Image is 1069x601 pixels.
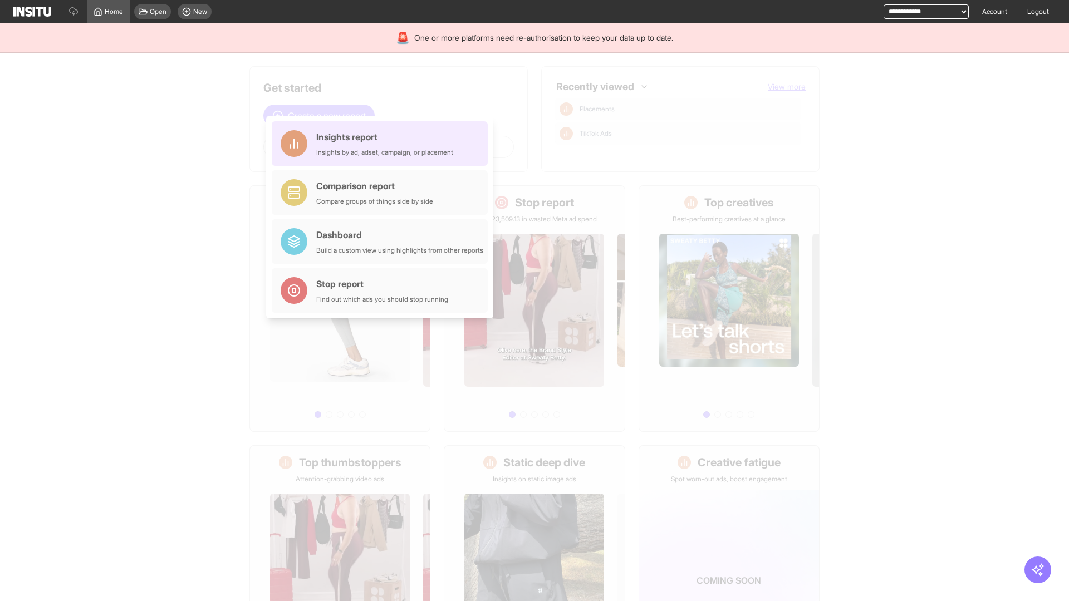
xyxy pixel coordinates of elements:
div: Dashboard [316,228,483,242]
div: Insights report [316,130,453,144]
div: Comparison report [316,179,433,193]
span: New [193,7,207,16]
div: Insights by ad, adset, campaign, or placement [316,148,453,157]
span: One or more platforms need re-authorisation to keep your data up to date. [414,32,673,43]
div: Build a custom view using highlights from other reports [316,246,483,255]
div: Find out which ads you should stop running [316,295,448,304]
img: Logo [13,7,51,17]
div: Stop report [316,277,448,290]
div: 🚨 [396,30,410,46]
span: Open [150,7,166,16]
span: Home [105,7,123,16]
div: Compare groups of things side by side [316,197,433,206]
